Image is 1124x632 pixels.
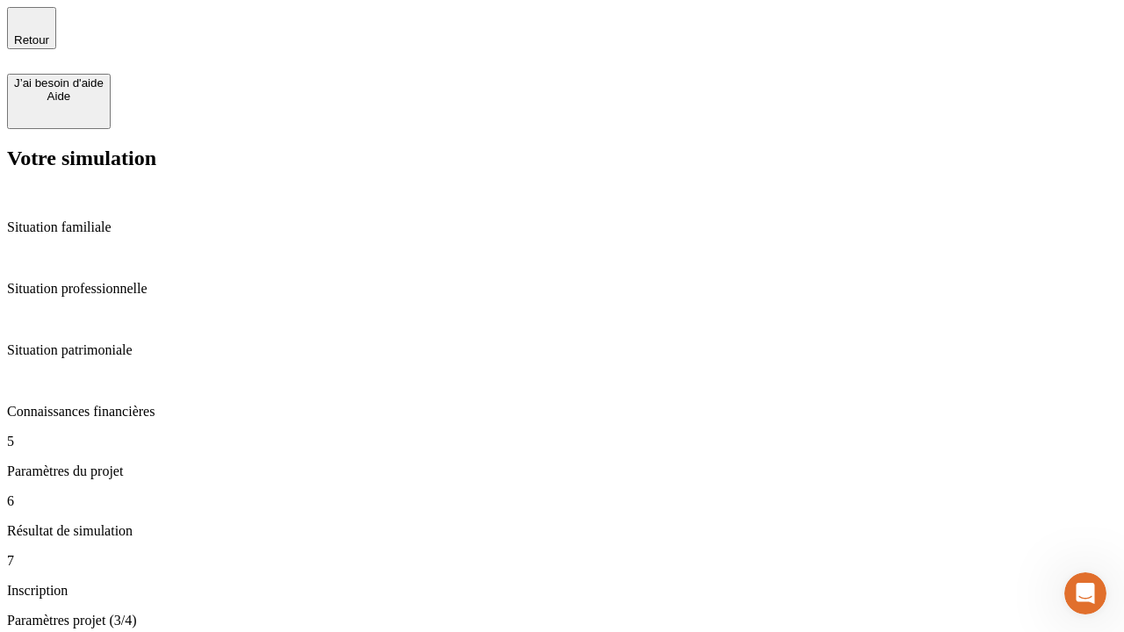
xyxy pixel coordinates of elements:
[14,90,104,103] div: Aide
[1064,572,1106,614] iframe: Intercom live chat
[14,76,104,90] div: J’ai besoin d'aide
[7,493,1117,509] p: 6
[7,7,56,49] button: Retour
[7,219,1117,235] p: Situation familiale
[7,523,1117,539] p: Résultat de simulation
[7,74,111,129] button: J’ai besoin d'aideAide
[7,281,1117,297] p: Situation professionnelle
[7,463,1117,479] p: Paramètres du projet
[7,147,1117,170] h2: Votre simulation
[7,553,1117,569] p: 7
[14,33,49,47] span: Retour
[7,404,1117,420] p: Connaissances financières
[7,583,1117,599] p: Inscription
[7,613,1117,628] p: Paramètres projet (3/4)
[7,434,1117,449] p: 5
[7,342,1117,358] p: Situation patrimoniale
